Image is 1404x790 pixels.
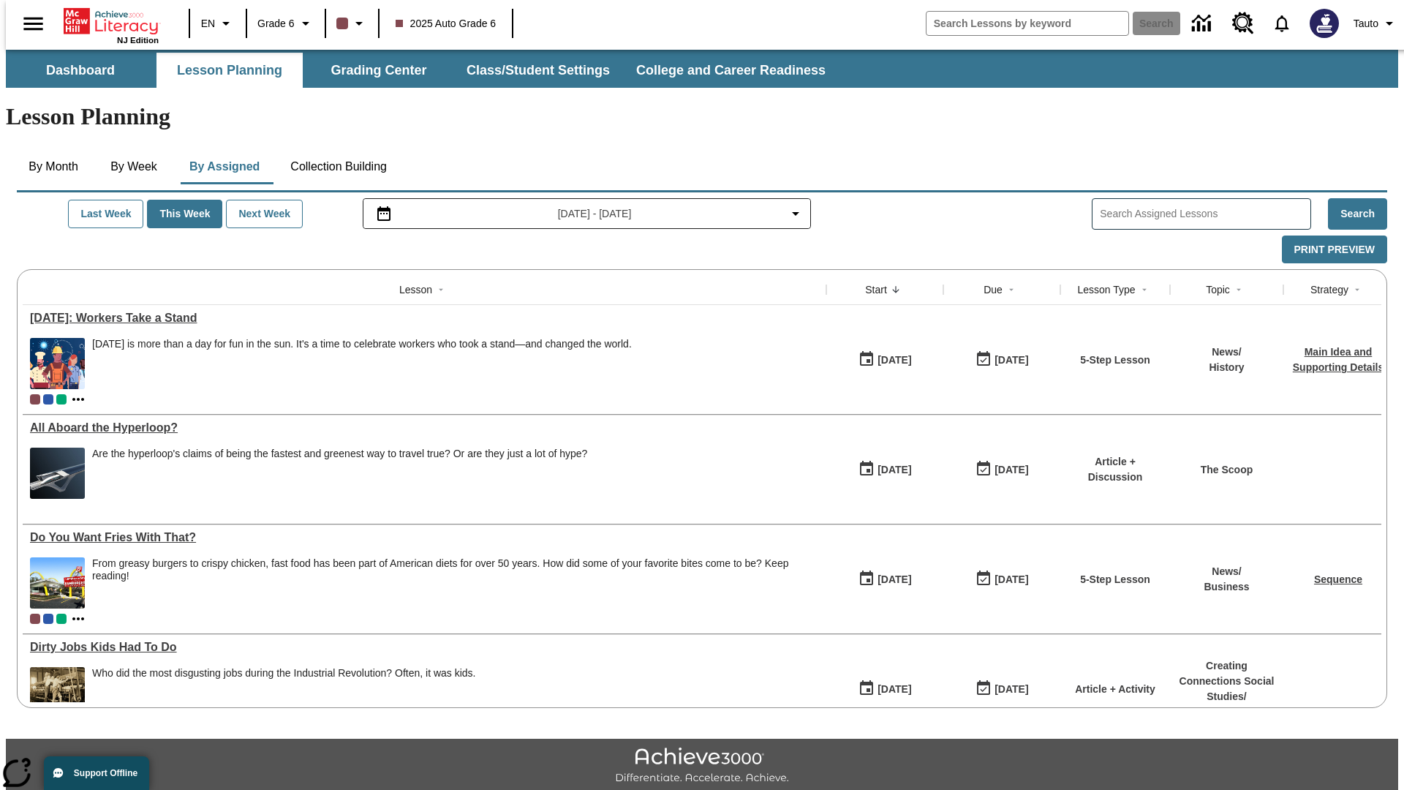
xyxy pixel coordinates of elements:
[432,281,450,298] button: Sort
[877,351,911,369] div: [DATE]
[1003,281,1020,298] button: Sort
[92,338,632,350] div: [DATE] is more than a day for fun in the sun. It's a time to celebrate workers who took a stand—a...
[44,756,149,790] button: Support Offline
[1177,658,1276,704] p: Creating Connections Social Studies /
[30,448,85,499] img: Artist rendering of Hyperloop TT vehicle entering a tunnel
[853,565,916,593] button: 07/14/25: First time the lesson was available
[56,394,67,405] div: 2025 Auto Grade 4
[994,461,1028,479] div: [DATE]
[147,200,222,228] button: This Week
[970,565,1033,593] button: 07/20/26: Last day the lesson can be accessed
[1354,16,1378,31] span: Tauto
[1348,10,1404,37] button: Profile/Settings
[92,338,632,389] div: Labor Day is more than a day for fun in the sun. It's a time to celebrate workers who took a stan...
[97,149,170,184] button: By Week
[92,448,587,460] div: Are the hyperloop's claims of being the fastest and greenest way to travel true? Or are they just...
[558,206,632,222] span: [DATE] - [DATE]
[396,16,497,31] span: 2025 Auto Grade 6
[1204,579,1249,595] p: Business
[1282,236,1387,264] button: Print Preview
[92,557,819,609] div: From greasy burgers to crispy chicken, fast food has been part of American diets for over 50 year...
[30,531,819,544] a: Do You Want Fries With That?, Lessons
[64,7,159,36] a: Home
[1223,4,1263,43] a: Resource Center, Will open in new tab
[30,394,40,405] div: Current Class
[853,346,916,374] button: 09/01/25: First time the lesson was available
[257,16,295,31] span: Grade 6
[306,53,452,88] button: Grading Center
[1348,281,1366,298] button: Sort
[455,53,622,88] button: Class/Student Settings
[1077,282,1135,297] div: Lesson Type
[252,10,320,37] button: Grade: Grade 6, Select a grade
[30,557,85,609] img: One of the first McDonald's stores, with the iconic red sign and golden arches.
[926,12,1128,35] input: search field
[43,394,53,405] div: OL 2025 Auto Grade 7
[994,680,1028,699] div: [DATE]
[156,53,303,88] button: Lesson Planning
[1314,573,1362,585] a: Sequence
[6,53,839,88] div: SubNavbar
[1310,282,1348,297] div: Strategy
[1075,682,1155,697] p: Article + Activity
[887,281,905,298] button: Sort
[30,338,85,389] img: A banner with a blue background shows an illustrated row of diverse men and women dressed in clot...
[331,10,374,37] button: Class color is dark brown. Change class color
[92,667,476,680] div: Who did the most disgusting jobs during the Industrial Revolution? Often, it was kids.
[12,2,55,45] button: Open side menu
[68,200,143,228] button: Last Week
[1080,353,1150,368] p: 5-Step Lesson
[1136,281,1153,298] button: Sort
[994,351,1028,369] div: [DATE]
[877,680,911,699] div: [DATE]
[1068,454,1163,485] p: Article + Discussion
[30,531,819,544] div: Do You Want Fries With That?
[1100,203,1310,225] input: Search Assigned Lessons
[1080,572,1150,587] p: 5-Step Lesson
[877,571,911,589] div: [DATE]
[30,667,85,718] img: Black and white photo of two young boys standing on a piece of heavy machinery
[30,614,40,624] span: Current Class
[92,448,587,499] div: Are the hyperloop's claims of being the fastest and greenest way to travel true? Or are they just...
[1209,360,1244,375] p: History
[30,312,819,325] a: Labor Day: Workers Take a Stand, Lessons
[1183,4,1223,44] a: Data Center
[970,346,1033,374] button: 09/07/25: Last day the lesson can be accessed
[30,421,819,434] a: All Aboard the Hyperloop?, Lessons
[30,641,819,654] div: Dirty Jobs Kids Had To Do
[1263,4,1301,42] a: Notifications
[17,149,90,184] button: By Month
[56,614,67,624] div: 2025 Auto Grade 4
[369,205,805,222] button: Select the date range menu item
[30,641,819,654] a: Dirty Jobs Kids Had To Do, Lessons
[6,103,1398,130] h1: Lesson Planning
[30,312,819,325] div: Labor Day: Workers Take a Stand
[43,614,53,624] div: OL 2025 Auto Grade 7
[69,610,87,628] button: Show more classes
[970,675,1033,703] button: 11/30/25: Last day the lesson can be accessed
[994,571,1028,589] div: [DATE]
[64,5,159,45] div: Home
[117,36,159,45] span: NJ Edition
[1204,564,1249,579] p: News /
[984,282,1003,297] div: Due
[1230,281,1248,298] button: Sort
[279,149,399,184] button: Collection Building
[6,50,1398,88] div: SubNavbar
[1293,346,1384,373] a: Main Idea and Supporting Details
[1328,198,1387,230] button: Search
[970,456,1033,484] button: 06/30/26: Last day the lesson can be accessed
[1201,462,1253,478] p: The Scoop
[624,53,837,88] button: College and Career Readiness
[853,675,916,703] button: 07/11/25: First time the lesson was available
[195,10,241,37] button: Language: EN, Select a language
[92,667,476,718] span: Who did the most disgusting jobs during the Industrial Revolution? Often, it was kids.
[74,768,137,778] span: Support Offline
